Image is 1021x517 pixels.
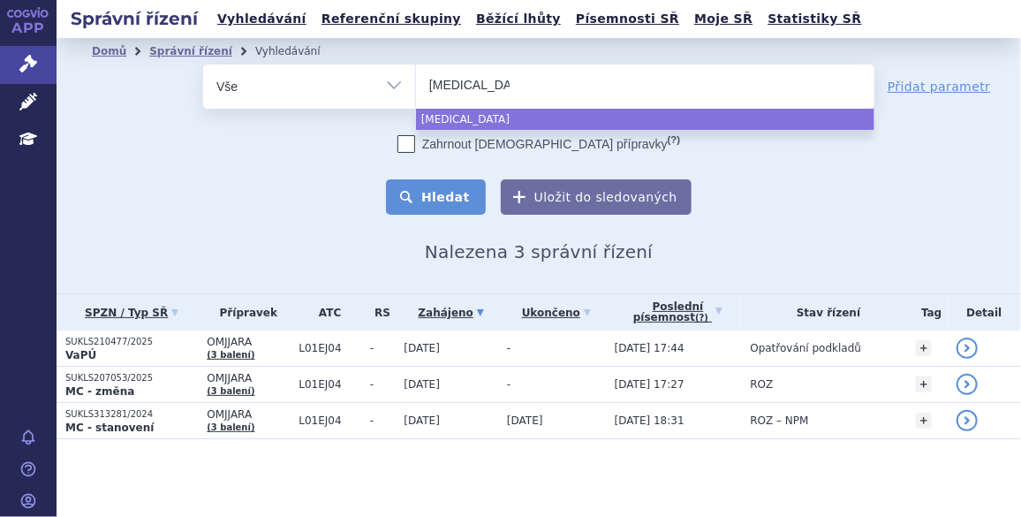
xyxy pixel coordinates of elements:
span: [DATE] 18:31 [615,414,684,427]
abbr: (?) [668,134,680,146]
strong: MC - změna [65,385,134,398]
a: Správní řízení [149,45,232,57]
p: SUKLS313281/2024 [65,408,198,421]
th: Tag [907,294,948,331]
a: Statistiky SŘ [762,7,866,31]
th: RS [361,294,396,331]
a: detail [957,374,978,395]
span: ROZ – NPM [750,414,808,427]
a: (3 balení) [207,386,254,396]
span: Nalezena 3 správní řízení [425,241,653,262]
th: ATC [290,294,361,331]
abbr: (?) [695,313,708,323]
a: + [916,413,932,429]
span: - [507,378,510,391]
li: [MEDICAL_DATA] [416,109,874,130]
a: Vyhledávání [212,7,312,31]
a: Domů [92,45,126,57]
span: [DATE] [404,378,440,391]
a: Běžící lhůty [471,7,566,31]
button: Uložit do sledovaných [501,179,692,215]
a: (3 balení) [207,350,254,360]
a: Moje SŘ [689,7,758,31]
th: Detail [948,294,1021,331]
a: SPZN / Typ SŘ [65,300,198,325]
span: - [370,342,396,354]
li: Vyhledávání [255,38,344,65]
span: - [370,378,396,391]
p: SUKLS210477/2025 [65,336,198,348]
span: [DATE] 17:44 [615,342,684,354]
a: Ukončeno [507,300,606,325]
span: [DATE] [507,414,543,427]
a: detail [957,410,978,431]
span: L01EJ04 [299,414,361,427]
th: Přípravek [198,294,290,331]
span: - [507,342,510,354]
span: L01EJ04 [299,342,361,354]
span: OMJJARA [207,408,290,421]
a: Zahájeno [404,300,498,325]
a: Přidat parametr [888,78,991,95]
span: [DATE] 17:27 [615,378,684,391]
th: Stav řízení [741,294,906,331]
h2: Správní řízení [57,6,212,31]
span: - [370,414,396,427]
span: OMJJARA [207,336,290,348]
span: ROZ [750,378,773,391]
span: [DATE] [404,342,440,354]
label: Zahrnout [DEMOGRAPHIC_DATA] přípravky [397,135,680,153]
strong: VaPÚ [65,349,96,361]
span: [DATE] [404,414,440,427]
span: OMJJARA [207,372,290,384]
p: SUKLS207053/2025 [65,372,198,384]
a: + [916,340,932,356]
a: Poslednípísemnost(?) [615,294,742,331]
a: (3 balení) [207,422,254,432]
span: Opatřování podkladů [750,342,861,354]
span: L01EJ04 [299,378,361,391]
a: detail [957,338,978,359]
a: + [916,376,932,392]
a: Referenční skupiny [316,7,466,31]
strong: MC - stanovení [65,422,154,434]
a: Písemnosti SŘ [571,7,684,31]
button: Hledat [386,179,486,215]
